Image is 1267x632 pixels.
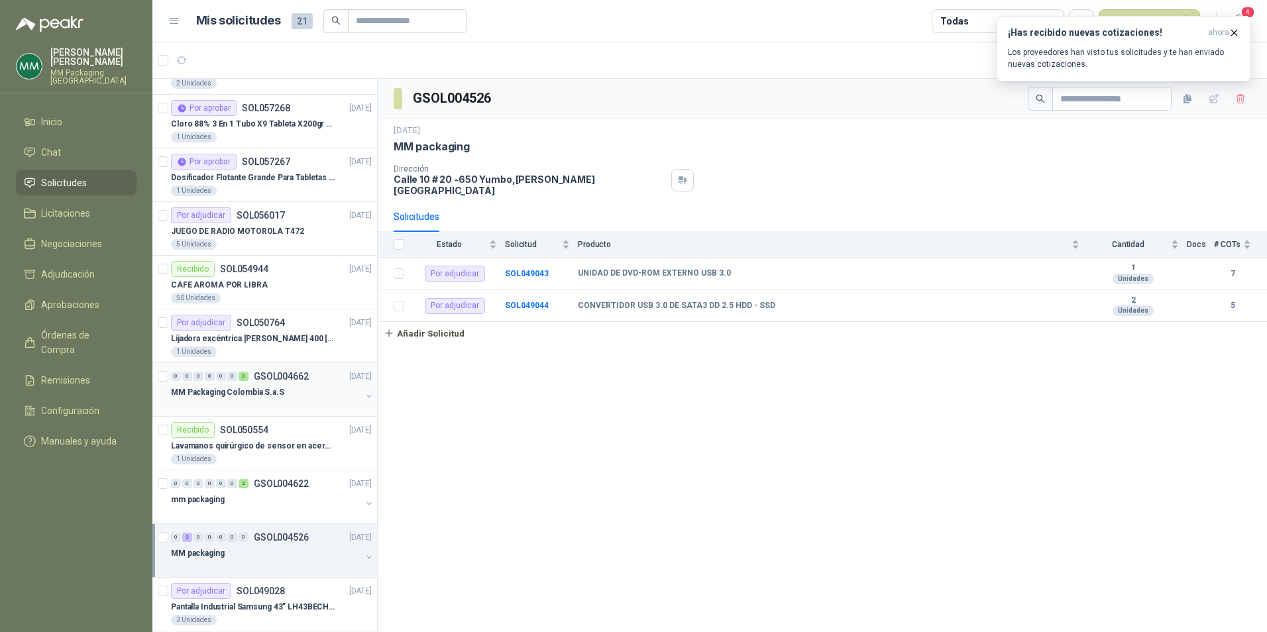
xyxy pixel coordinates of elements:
[16,109,137,134] a: Inicio
[254,533,309,542] p: GSOL004526
[171,440,336,452] p: Lavamanos quirúrgico de sensor en acero referencia TLS-13
[41,328,124,357] span: Órdenes de Compra
[171,372,181,381] div: 0
[505,301,549,310] b: SOL049044
[182,533,192,542] div: 2
[331,16,341,25] span: search
[171,547,225,560] p: MM packaging
[193,479,203,488] div: 0
[1113,274,1154,284] div: Unidades
[16,16,83,32] img: Logo peakr
[349,478,372,490] p: [DATE]
[349,102,372,115] p: [DATE]
[16,368,137,393] a: Remisiones
[394,164,666,174] p: Dirección
[193,533,203,542] div: 0
[16,231,137,256] a: Negociaciones
[171,185,217,196] div: 1 Unidades
[1227,9,1251,33] button: 4
[171,454,217,464] div: 1 Unidades
[171,279,268,291] p: CAFE AROMA POR LIBRA
[16,140,137,165] a: Chat
[1214,268,1251,280] b: 7
[239,479,248,488] div: 2
[1240,6,1255,19] span: 4
[349,370,372,383] p: [DATE]
[394,174,666,196] p: Calle 10 # 20 -650 Yumbo , [PERSON_NAME][GEOGRAPHIC_DATA]
[171,368,374,411] a: 0 0 0 0 0 0 3 GSOL004662[DATE] MM Packaging Colombia S.a.S
[394,125,420,137] p: [DATE]
[227,479,237,488] div: 0
[193,372,203,381] div: 0
[242,157,290,166] p: SOL057267
[171,293,221,303] div: 50 Unidades
[171,476,374,518] a: 0 0 0 0 0 0 2 GSOL004622[DATE] mm packaging
[50,48,137,66] p: [PERSON_NAME] [PERSON_NAME]
[505,232,578,258] th: Solicitud
[216,479,226,488] div: 0
[16,170,137,195] a: Solicitudes
[997,16,1251,81] button: ¡Has recibido nuevas cotizaciones!ahora Los proveedores han visto tus solicitudes y te han enviad...
[1187,232,1214,258] th: Docs
[16,429,137,454] a: Manuales y ayuda
[41,297,99,312] span: Aprobaciones
[378,322,470,344] button: Añadir Solicitud
[578,240,1069,249] span: Producto
[41,145,61,160] span: Chat
[292,13,313,29] span: 21
[16,262,137,287] a: Adjudicación
[237,211,285,220] p: SOL056017
[171,346,217,357] div: 1 Unidades
[412,240,486,249] span: Estado
[16,201,137,226] a: Licitaciones
[349,263,372,276] p: [DATE]
[152,309,377,363] a: Por adjudicarSOL050764[DATE] Lijadora excéntrica [PERSON_NAME] 400 [PERSON_NAME] 125-150 ave1 Uni...
[254,479,309,488] p: GSOL004622
[1214,232,1267,258] th: # COTs
[578,232,1087,258] th: Producto
[171,172,336,184] p: Dosificador Flotante Grande Para Tabletas De Cloro Humboldt
[349,317,372,329] p: [DATE]
[349,209,372,222] p: [DATE]
[16,292,137,317] a: Aprobaciones
[349,585,372,598] p: [DATE]
[171,479,181,488] div: 0
[237,318,285,327] p: SOL050764
[171,225,304,238] p: JUEGO DE RADIO MOTOROLA T472
[220,264,268,274] p: SOL054944
[227,533,237,542] div: 0
[1087,295,1179,306] b: 2
[578,301,775,311] b: CONVERTIDOR USB 3.0 DE SATA3 DD 2.5 HDD - SSD
[413,88,493,109] h3: GSOL004526
[171,529,374,572] a: 0 2 0 0 0 0 0 GSOL004526[DATE] MM packaging
[171,132,217,142] div: 1 Unidades
[1036,94,1045,103] span: search
[171,261,215,277] div: Recibido
[254,372,309,381] p: GSOL004662
[1113,305,1154,316] div: Unidades
[216,533,226,542] div: 0
[152,578,377,631] a: Por adjudicarSOL049028[DATE] Pantalla Industrial Samsung 43” LH43BECHLGKXZL BE43C-H3 Unidades
[349,156,372,168] p: [DATE]
[425,266,485,282] div: Por adjudicar
[1214,299,1251,312] b: 5
[216,372,226,381] div: 0
[205,479,215,488] div: 0
[171,78,217,89] div: 2 Unidades
[41,237,102,251] span: Negociaciones
[242,103,290,113] p: SOL057268
[239,372,248,381] div: 3
[378,322,1267,344] a: Añadir Solicitud
[171,207,231,223] div: Por adjudicar
[237,586,285,596] p: SOL049028
[227,372,237,381] div: 0
[152,202,377,256] a: Por adjudicarSOL056017[DATE] JUEGO DE RADIO MOTOROLA T4725 Unidades
[50,69,137,85] p: MM Packaging [GEOGRAPHIC_DATA]
[41,373,90,388] span: Remisiones
[412,232,505,258] th: Estado
[205,533,215,542] div: 0
[171,601,336,613] p: Pantalla Industrial Samsung 43” LH43BECHLGKXZL BE43C-H
[171,239,217,250] div: 5 Unidades
[220,425,268,435] p: SOL050554
[152,148,377,202] a: Por aprobarSOL057267[DATE] Dosificador Flotante Grande Para Tabletas De Cloro Humboldt1 Unidades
